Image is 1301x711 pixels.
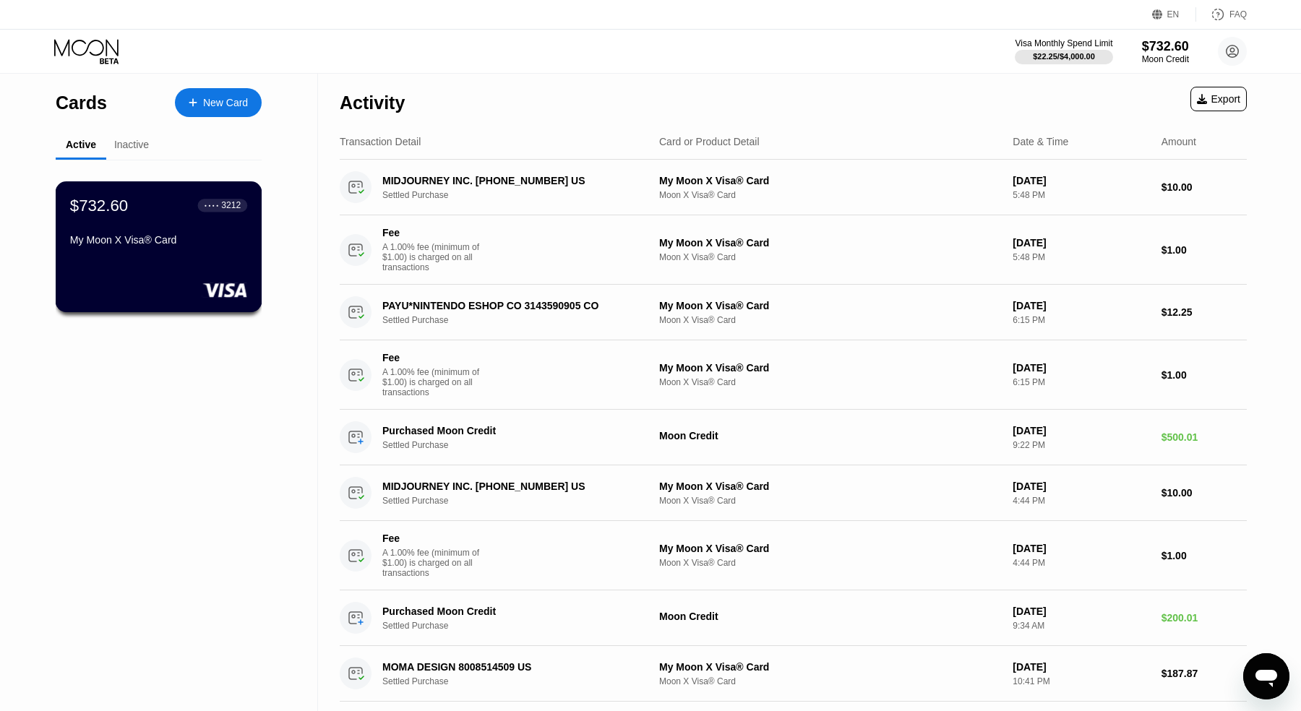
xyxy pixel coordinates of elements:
[1013,315,1149,325] div: 6:15 PM
[382,481,640,492] div: MIDJOURNEY INC. [PHONE_NUMBER] US
[175,88,262,117] div: New Card
[382,175,640,186] div: MIDJOURNEY INC. [PHONE_NUMBER] US
[340,285,1247,340] div: PAYU*NINTENDO ESHOP CO 3143590905 COSettled PurchaseMy Moon X Visa® CardMoon X Visa® Card[DATE]6:...
[1229,9,1247,20] div: FAQ
[382,440,659,450] div: Settled Purchase
[659,377,1001,387] div: Moon X Visa® Card
[66,139,96,150] div: Active
[1162,244,1247,256] div: $1.00
[659,496,1001,506] div: Moon X Visa® Card
[1152,7,1196,22] div: EN
[382,676,659,686] div: Settled Purchase
[340,521,1247,590] div: FeeA 1.00% fee (minimum of $1.00) is charged on all transactionsMy Moon X Visa® CardMoon X Visa® ...
[1190,87,1247,111] div: Export
[1162,181,1247,193] div: $10.00
[1142,54,1189,64] div: Moon Credit
[1013,175,1149,186] div: [DATE]
[659,430,1001,441] div: Moon Credit
[1142,39,1189,64] div: $732.60Moon Credit
[659,661,1001,673] div: My Moon X Visa® Card
[659,315,1001,325] div: Moon X Visa® Card
[340,410,1247,465] div: Purchased Moon CreditSettled PurchaseMoon Credit[DATE]9:22 PM$500.01
[340,590,1247,646] div: Purchased Moon CreditSettled PurchaseMoon Credit[DATE]9:34 AM$200.01
[382,190,659,200] div: Settled Purchase
[1013,362,1149,374] div: [DATE]
[1167,9,1180,20] div: EN
[1197,93,1240,105] div: Export
[659,611,1001,622] div: Moon Credit
[1013,136,1068,147] div: Date & Time
[382,606,640,617] div: Purchased Moon Credit
[382,367,491,397] div: A 1.00% fee (minimum of $1.00) is charged on all transactions
[1162,550,1247,561] div: $1.00
[1013,558,1149,568] div: 4:44 PM
[340,136,421,147] div: Transaction Detail
[1013,425,1149,436] div: [DATE]
[340,215,1247,285] div: FeeA 1.00% fee (minimum of $1.00) is charged on all transactionsMy Moon X Visa® CardMoon X Visa® ...
[340,646,1247,702] div: MOMA DESIGN 8008514509 USSettled PurchaseMy Moon X Visa® CardMoon X Visa® Card[DATE]10:41 PM$187.87
[1013,606,1149,617] div: [DATE]
[1142,39,1189,54] div: $732.60
[1162,306,1247,318] div: $12.25
[659,300,1001,311] div: My Moon X Visa® Card
[1015,38,1112,48] div: Visa Monthly Spend Limit
[205,203,219,207] div: ● ● ● ●
[659,136,760,147] div: Card or Product Detail
[382,661,640,673] div: MOMA DESIGN 8008514509 US
[659,362,1001,374] div: My Moon X Visa® Card
[340,465,1247,521] div: MIDJOURNEY INC. [PHONE_NUMBER] USSettled PurchaseMy Moon X Visa® CardMoon X Visa® Card[DATE]4:44 ...
[203,97,248,109] div: New Card
[221,200,241,210] div: 3212
[340,92,405,113] div: Activity
[1162,612,1247,624] div: $200.01
[382,242,491,272] div: A 1.00% fee (minimum of $1.00) is charged on all transactions
[1013,377,1149,387] div: 6:15 PM
[382,548,491,578] div: A 1.00% fee (minimum of $1.00) is charged on all transactions
[382,352,484,363] div: Fee
[382,227,484,238] div: Fee
[70,234,247,246] div: My Moon X Visa® Card
[1013,237,1149,249] div: [DATE]
[659,558,1001,568] div: Moon X Visa® Card
[659,190,1001,200] div: Moon X Visa® Card
[1162,668,1247,679] div: $187.87
[1162,487,1247,499] div: $10.00
[1196,7,1247,22] div: FAQ
[1013,661,1149,673] div: [DATE]
[659,543,1001,554] div: My Moon X Visa® Card
[340,340,1247,410] div: FeeA 1.00% fee (minimum of $1.00) is charged on all transactionsMy Moon X Visa® CardMoon X Visa® ...
[659,481,1001,492] div: My Moon X Visa® Card
[382,496,659,506] div: Settled Purchase
[1162,136,1196,147] div: Amount
[659,175,1001,186] div: My Moon X Visa® Card
[1015,38,1112,64] div: Visa Monthly Spend Limit$22.25/$4,000.00
[1243,653,1289,699] iframe: Button to launch messaging window
[1013,300,1149,311] div: [DATE]
[1013,621,1149,631] div: 9:34 AM
[382,300,640,311] div: PAYU*NINTENDO ESHOP CO 3143590905 CO
[1162,431,1247,443] div: $500.01
[1013,440,1149,450] div: 9:22 PM
[1013,252,1149,262] div: 5:48 PM
[659,237,1001,249] div: My Moon X Visa® Card
[382,621,659,631] div: Settled Purchase
[114,139,149,150] div: Inactive
[1162,369,1247,381] div: $1.00
[1013,190,1149,200] div: 5:48 PM
[382,315,659,325] div: Settled Purchase
[70,196,128,215] div: $732.60
[382,425,640,436] div: Purchased Moon Credit
[1033,52,1095,61] div: $22.25 / $4,000.00
[340,160,1247,215] div: MIDJOURNEY INC. [PHONE_NUMBER] USSettled PurchaseMy Moon X Visa® CardMoon X Visa® Card[DATE]5:48 ...
[56,92,107,113] div: Cards
[1013,481,1149,492] div: [DATE]
[659,676,1001,686] div: Moon X Visa® Card
[56,182,261,311] div: $732.60● ● ● ●3212My Moon X Visa® Card
[1013,676,1149,686] div: 10:41 PM
[382,533,484,544] div: Fee
[659,252,1001,262] div: Moon X Visa® Card
[1013,496,1149,506] div: 4:44 PM
[1013,543,1149,554] div: [DATE]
